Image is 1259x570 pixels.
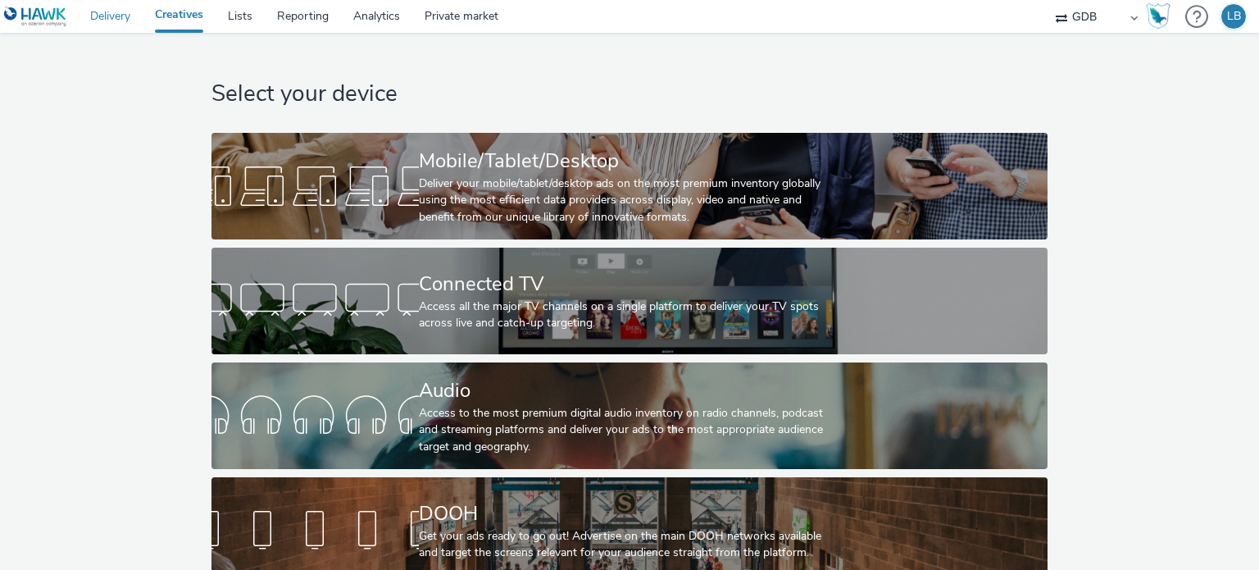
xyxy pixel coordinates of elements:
div: Connected TV [419,270,834,299]
a: Hawk Academy [1146,3,1177,30]
a: AudioAccess to the most premium digital audio inventory on radio channels, podcast and streaming ... [211,363,1047,469]
img: undefined Logo [4,7,67,27]
div: Access all the major TV channels on a single platform to deliver your TV spots across live and ca... [419,299,834,332]
div: Get your ads ready to go out! Advertise on the main DOOH networks available and target the screen... [419,528,834,562]
a: Connected TVAccess all the major TV channels on a single platform to deliver your TV spots across... [211,248,1047,354]
div: Mobile/Tablet/Desktop [419,147,834,176]
h1: Select your device [211,79,1047,110]
div: Access to the most premium digital audio inventory on radio channels, podcast and streaming platf... [419,405,834,455]
div: Audio [419,376,834,405]
div: Deliver your mobile/tablet/desktop ads on the most premium inventory globally using the most effi... [419,176,834,226]
div: DOOH [419,499,834,528]
a: Mobile/Tablet/DesktopDeliver your mobile/tablet/desktop ads on the most premium inventory globall... [211,133,1047,239]
img: Hawk Academy [1146,3,1170,30]
div: LB [1227,4,1241,29]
